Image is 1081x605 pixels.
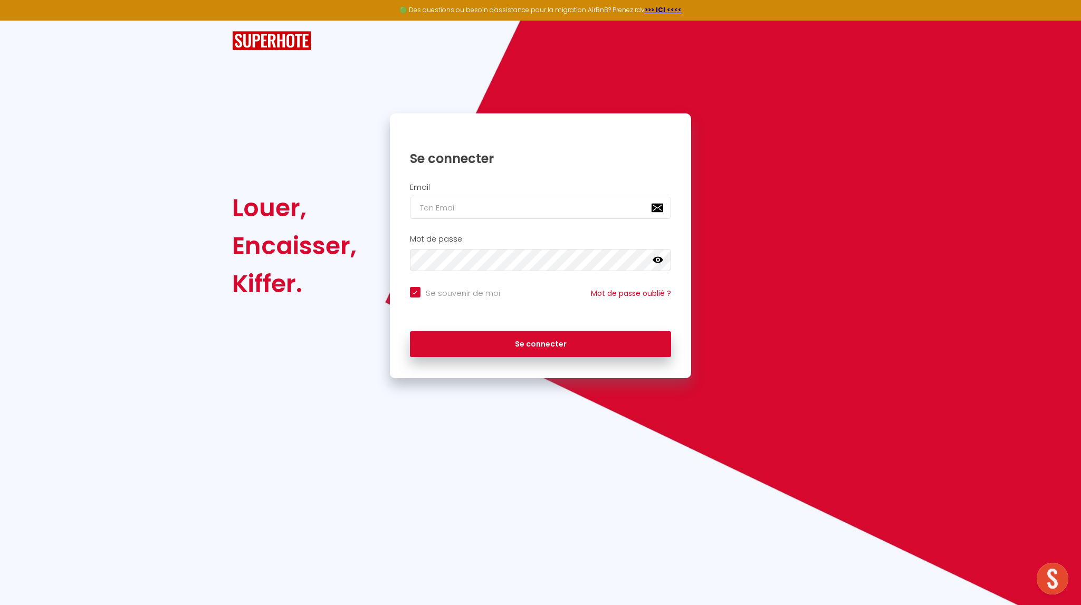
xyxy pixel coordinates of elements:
h2: Mot de passe [410,235,672,244]
a: Mot de passe oublié ? [591,288,671,299]
img: SuperHote logo [232,31,311,51]
div: Louer, [232,189,357,227]
div: Kiffer. [232,265,357,303]
h1: Se connecter [410,150,672,167]
input: Ton Email [410,197,672,219]
h2: Email [410,183,672,192]
div: Encaisser, [232,227,357,265]
a: >>> ICI <<<< [645,5,682,14]
div: Ouvrir le chat [1037,563,1068,594]
button: Se connecter [410,331,672,358]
